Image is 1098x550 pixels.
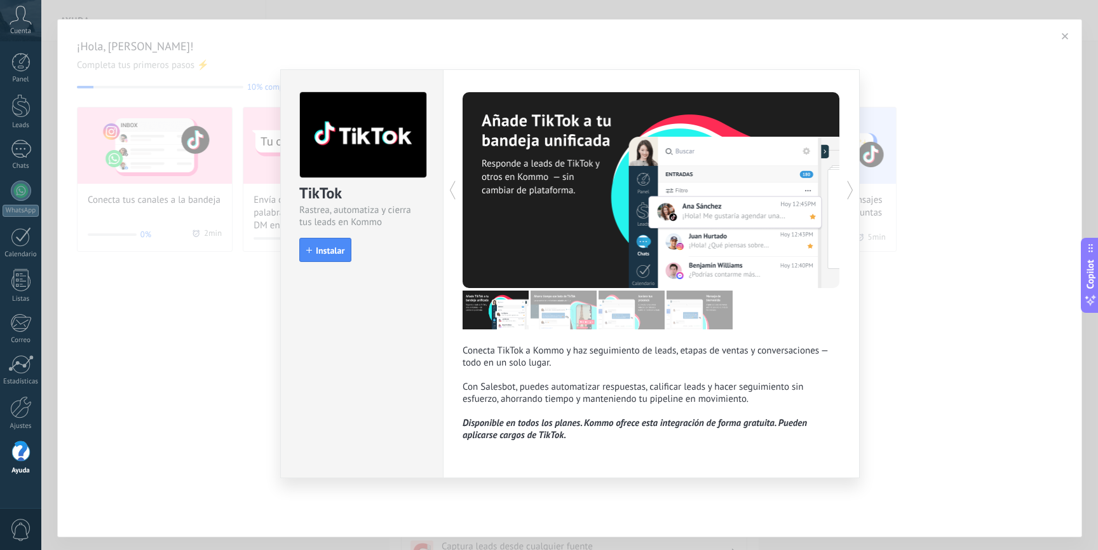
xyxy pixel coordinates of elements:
div: Estadísticas [3,378,39,386]
span: Cuenta [10,27,31,36]
div: Panel [3,76,39,84]
div: Listas [3,295,39,303]
img: tour_image_b27f15507c8eef84400d38083097eead.png [599,291,665,329]
div: Leads [3,121,39,130]
div: Calendario [3,251,39,259]
span: Copilot [1084,259,1097,289]
img: tour_image_5a6429bd645b30cbad6b37ec57274368.png [531,291,597,329]
img: tour_image_154703cb8ac05aec46b4b6bf9d29e39e.png [463,291,529,329]
img: logo_main.png [300,92,426,178]
div: Rastrea, automatiza y cierra tus leads en Kommo [299,204,424,228]
div: Ayuda [3,467,39,475]
div: Correo [3,336,39,345]
img: tour_image_049d0f8c3c9b5fa47387bb2879b6058d.png [667,291,733,329]
div: TikTok [299,183,424,204]
p: Disponible en todos los planes. Kommo ofrece esta integración de forma gratuita. Pueden aplicarse... [463,417,840,441]
div: Chats [3,162,39,170]
p: Conecta TikTok a Kommo y haz seguimiento de leads, etapas de ventas y conversaciones — todo en un... [463,345,840,417]
span: Instalar [316,246,344,255]
div: WhatsApp [3,205,39,217]
div: Ajustes [3,422,39,430]
button: Instalar [299,238,351,262]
